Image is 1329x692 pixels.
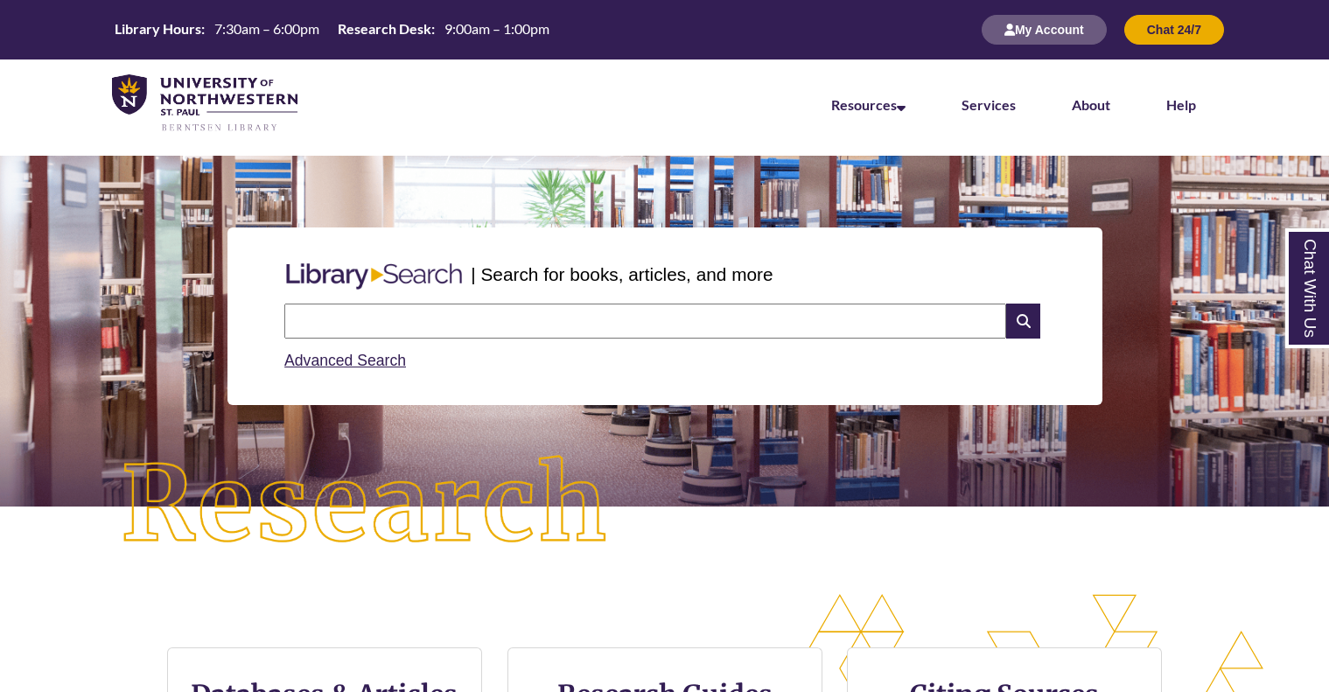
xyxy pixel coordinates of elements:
[444,20,549,37] span: 9:00am – 1:00pm
[108,19,556,40] a: Hours Today
[112,74,297,133] img: UNWSP Library Logo
[982,15,1107,45] button: My Account
[1124,22,1224,37] a: Chat 24/7
[831,96,906,113] a: Resources
[108,19,556,38] table: Hours Today
[982,22,1107,37] a: My Account
[1006,304,1039,339] i: Search
[331,19,437,38] th: Research Desk:
[108,19,207,38] th: Library Hours:
[1072,96,1110,113] a: About
[214,20,319,37] span: 7:30am – 6:00pm
[284,352,406,369] a: Advanced Search
[962,96,1016,113] a: Services
[1166,96,1196,113] a: Help
[471,261,773,288] p: | Search for books, articles, and more
[1124,15,1224,45] button: Chat 24/7
[277,256,471,297] img: Libary Search
[66,402,665,610] img: Research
